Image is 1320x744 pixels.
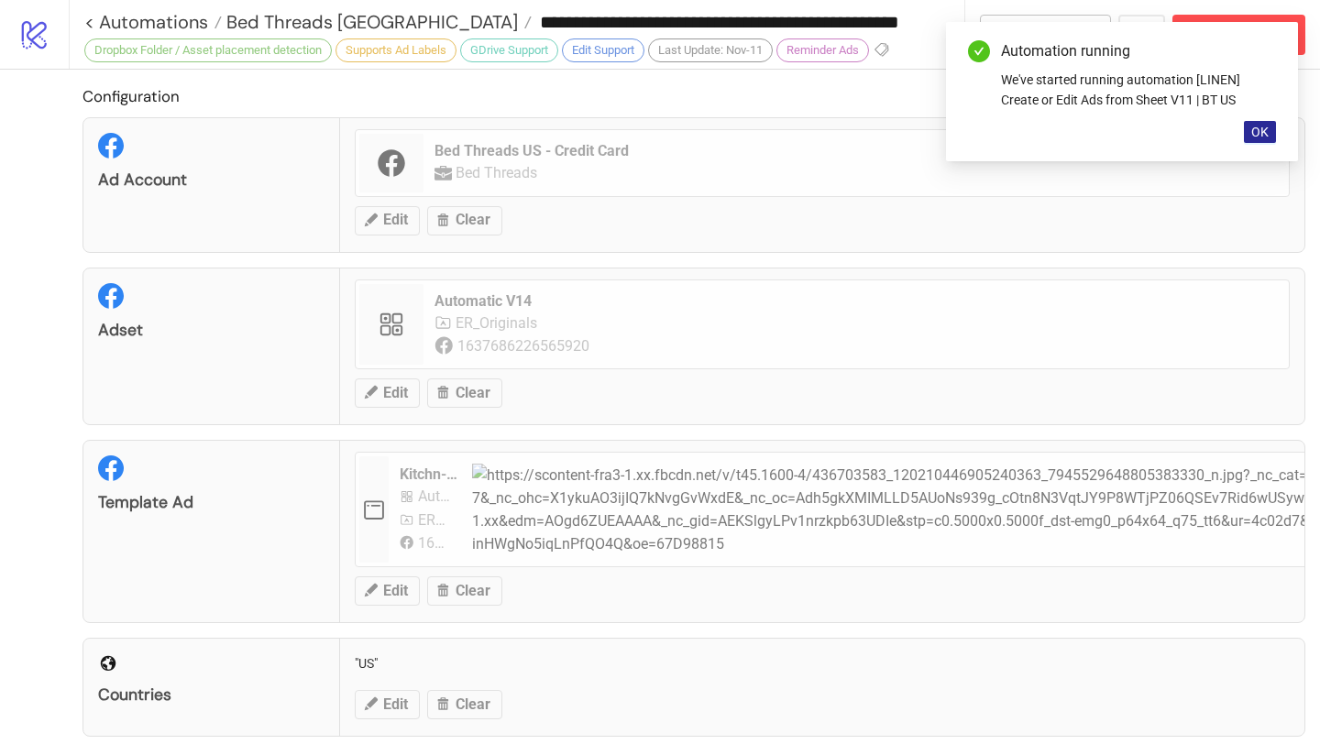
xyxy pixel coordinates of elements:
a: Bed Threads [GEOGRAPHIC_DATA] [222,13,532,31]
button: Abort Run [1172,15,1305,55]
span: check-circle [968,40,990,62]
div: Supports Ad Labels [335,38,456,62]
div: Automation running [1001,40,1276,62]
button: OK [1244,121,1276,143]
button: To Builder [980,15,1112,55]
button: ... [1118,15,1165,55]
div: Last Update: Nov-11 [648,38,773,62]
div: Reminder Ads [776,38,869,62]
div: Edit Support [562,38,644,62]
h2: Configuration [82,84,1305,108]
span: Bed Threads [GEOGRAPHIC_DATA] [222,10,518,34]
div: We've started running automation [LINEN] Create or Edit Ads from Sheet V11 | BT US [1001,70,1276,110]
span: OK [1251,125,1269,139]
div: Dropbox Folder / Asset placement detection [84,38,332,62]
div: GDrive Support [460,38,558,62]
a: < Automations [84,13,222,31]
